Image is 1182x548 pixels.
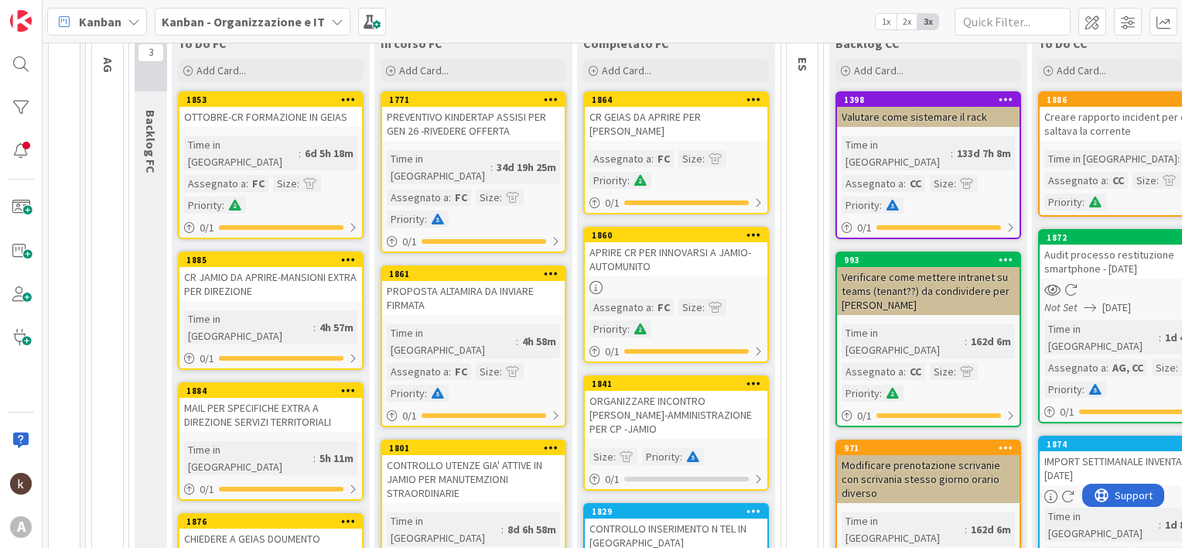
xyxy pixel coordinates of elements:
div: Time in [GEOGRAPHIC_DATA] [387,512,501,546]
div: Time in [GEOGRAPHIC_DATA] [184,441,313,475]
div: A [10,516,32,538]
div: Size [589,448,613,465]
span: : [516,333,518,350]
div: 1771 [382,93,565,107]
span: 2x [897,14,917,29]
div: PROPOSTA ALTAMIRA DA INVIARE FIRMATA [382,281,565,315]
span: 0 / 1 [402,234,417,250]
div: Priority [387,211,425,228]
div: 1801 [382,441,565,455]
span: : [500,363,502,380]
div: 162d 6m [967,333,1015,350]
div: Assegnato a [184,175,246,192]
span: : [297,175,299,192]
div: 6d 5h 18m [301,145,357,162]
div: 1829 [585,505,767,519]
div: 993 [837,253,1020,267]
div: Priority [589,172,627,189]
span: : [425,385,427,402]
div: FC [654,150,674,167]
span: : [425,211,427,228]
div: Priority [184,197,222,214]
div: 0/1 [179,349,362,368]
div: Assegnato a [589,150,651,167]
div: 1884 [179,384,362,398]
span: : [954,175,956,192]
div: 1398 [837,93,1020,107]
span: : [951,145,953,162]
span: 0 / 1 [200,220,214,236]
div: CC [906,175,925,192]
span: : [954,363,956,380]
div: 1876 [186,516,362,527]
span: : [1177,150,1180,167]
span: : [904,175,906,192]
div: Size [1152,359,1176,376]
span: : [1176,359,1178,376]
span: Support [32,2,70,21]
div: 1861PROPOSTA ALTAMIRA DA INVIARE FIRMATA [382,267,565,315]
span: AG [101,57,116,73]
div: 1885 [179,253,362,267]
div: CR JAMIO DA APRIRE-MANSIONI EXTRA PER DIREZIONE [179,267,362,301]
div: 1864 [585,93,767,107]
span: 3x [917,14,938,29]
div: 34d 19h 25m [493,159,560,176]
div: 5h 11m [316,450,357,467]
div: Time in [GEOGRAPHIC_DATA] [1044,150,1177,167]
div: Verificare come mettere intranet su teams (tenant??) da condividere per [PERSON_NAME] [837,267,1020,315]
div: Priority [842,385,880,402]
div: 1864 [592,94,767,105]
span: [DATE] [1102,300,1131,316]
div: Time in [GEOGRAPHIC_DATA] [1044,508,1159,542]
div: Assegnato a [589,299,651,316]
div: Size [1132,172,1156,189]
div: 1860APRIRE CR PER INNOVARSI A JAMIO- AUTOMUNITO [585,228,767,276]
span: 0 / 1 [1060,404,1074,420]
div: 1853OTTOBRE-CR FORMAZIONE IN GEIAS [179,93,362,127]
div: FC [451,363,471,380]
div: MAIL PER SPECIFICHE EXTRA A DIREZIONE SERVIZI TERRITORIALI [179,398,362,432]
div: FC [654,299,674,316]
span: To Do FC [178,36,227,51]
div: 1884MAIL PER SPECIFICHE EXTRA A DIREZIONE SERVIZI TERRITORIALI [179,384,362,432]
i: Not Set [1044,300,1078,314]
div: Assegnato a [842,175,904,192]
span: 0 / 1 [605,195,620,211]
div: 1885 [186,255,362,265]
span: Add Card... [399,63,449,77]
span: : [880,197,882,214]
span: In corso FC [381,36,442,51]
div: AG, CC [1109,359,1147,376]
div: 162d 6m [967,521,1015,538]
span: : [222,197,224,214]
div: 1801CONTROLLO UTENZE GIA' ATTIVE IN JAMIO PER MANUTEMZIONI STRAORDINARIE [382,441,565,503]
div: 0/1 [585,194,767,213]
div: ORGANIZZARE INCONTRO [PERSON_NAME]-AMMINISTRAZIONE PER CP -JAMIO [585,391,767,439]
div: Priority [387,385,425,402]
div: 1841 [585,377,767,391]
span: 0 / 1 [402,408,417,424]
span: Kanban [79,12,121,31]
div: 1860 [585,228,767,242]
div: FC [248,175,268,192]
div: 1771 [389,94,565,105]
div: Time in [GEOGRAPHIC_DATA] [1044,320,1159,354]
span: : [500,189,502,206]
div: 1884 [186,385,362,396]
div: 0/1 [837,406,1020,426]
span: : [627,172,630,189]
span: : [1159,516,1161,533]
div: Time in [GEOGRAPHIC_DATA] [842,324,965,358]
div: 1860 [592,230,767,241]
span: Add Card... [196,63,246,77]
span: 1x [876,14,897,29]
div: 0/1 [585,342,767,361]
b: Kanban - Organizzazione e IT [162,14,325,29]
div: FC [451,189,471,206]
div: Size [930,175,954,192]
span: : [313,450,316,467]
span: : [313,319,316,336]
div: Time in [GEOGRAPHIC_DATA] [387,324,516,358]
div: Size [273,175,297,192]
